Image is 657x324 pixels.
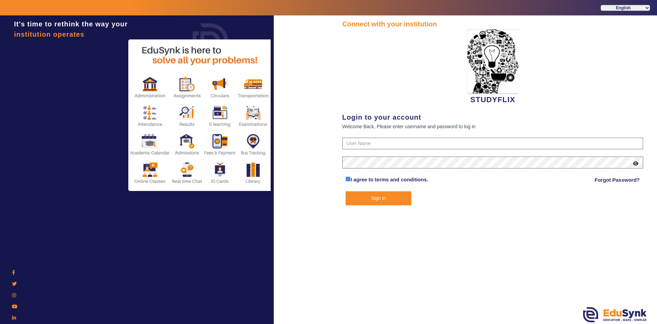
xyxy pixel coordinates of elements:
img: login.png [185,15,236,67]
a: Forgot Password? [595,176,640,184]
a: I agree to terms and conditions. [350,177,428,182]
input: User Name [342,137,643,150]
button: Sign In [346,191,411,205]
div: STUDYFLIX [342,29,643,105]
img: edusynk.png [583,307,647,322]
span: institution operates [14,31,85,38]
div: Connect with your institution [342,19,643,29]
div: Login to your account [342,112,643,122]
img: login2.png [128,39,272,191]
span: It's time to rethink the way your [14,20,128,28]
img: 2da83ddf-6089-4dce-a9e2-416746467bdd [467,29,518,94]
div: Welcome Back, Please enter username and password to log in [342,122,643,131]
